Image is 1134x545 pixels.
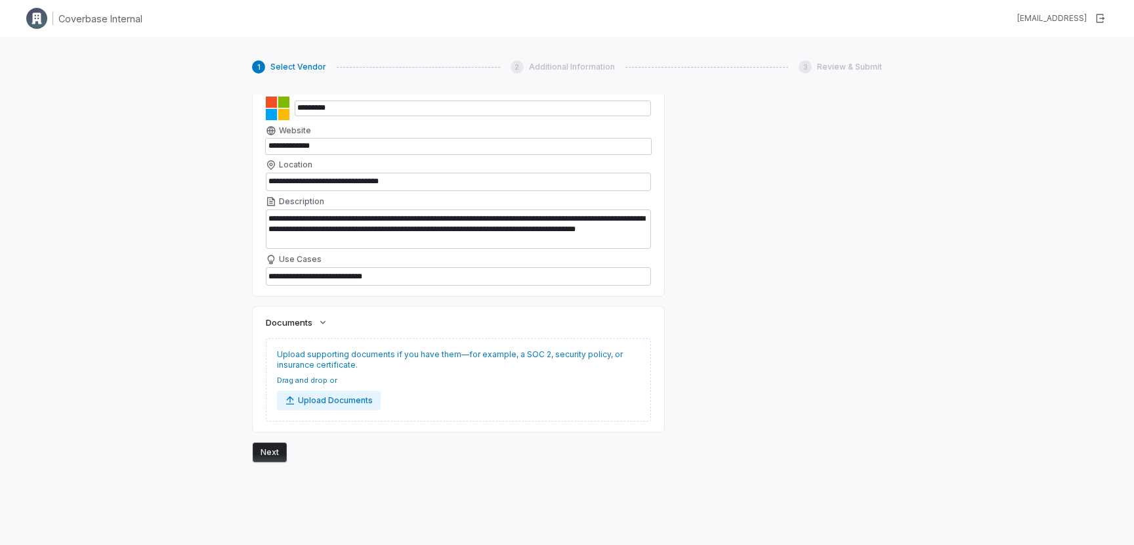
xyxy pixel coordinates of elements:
span: Website [279,125,311,136]
span: Select Vendor [270,62,326,72]
span: Use Cases [279,254,322,265]
span: Documents [266,316,312,328]
h1: Coverbase Internal [58,12,142,26]
div: 2 [511,60,524,74]
span: Location [279,160,312,170]
button: Next [253,443,287,462]
div: 1 [252,60,265,74]
span: Description [279,196,324,207]
button: Documents [262,311,332,334]
div: [EMAIL_ADDRESS] [1017,13,1087,24]
span: Additional Information [529,62,615,72]
input: Website [266,139,630,154]
textarea: Use Cases [266,267,651,286]
button: Upload Documents [277,391,381,410]
span: Drag and drop or [277,376,381,385]
span: Review & Submit [817,62,882,72]
input: Location [266,173,651,191]
div: Upload supporting documents if you have them—for example, a SOC 2, security policy, or insurance ... [266,338,651,422]
div: 3 [799,60,812,74]
textarea: Description [266,209,651,249]
img: Clerk Logo [26,8,47,29]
